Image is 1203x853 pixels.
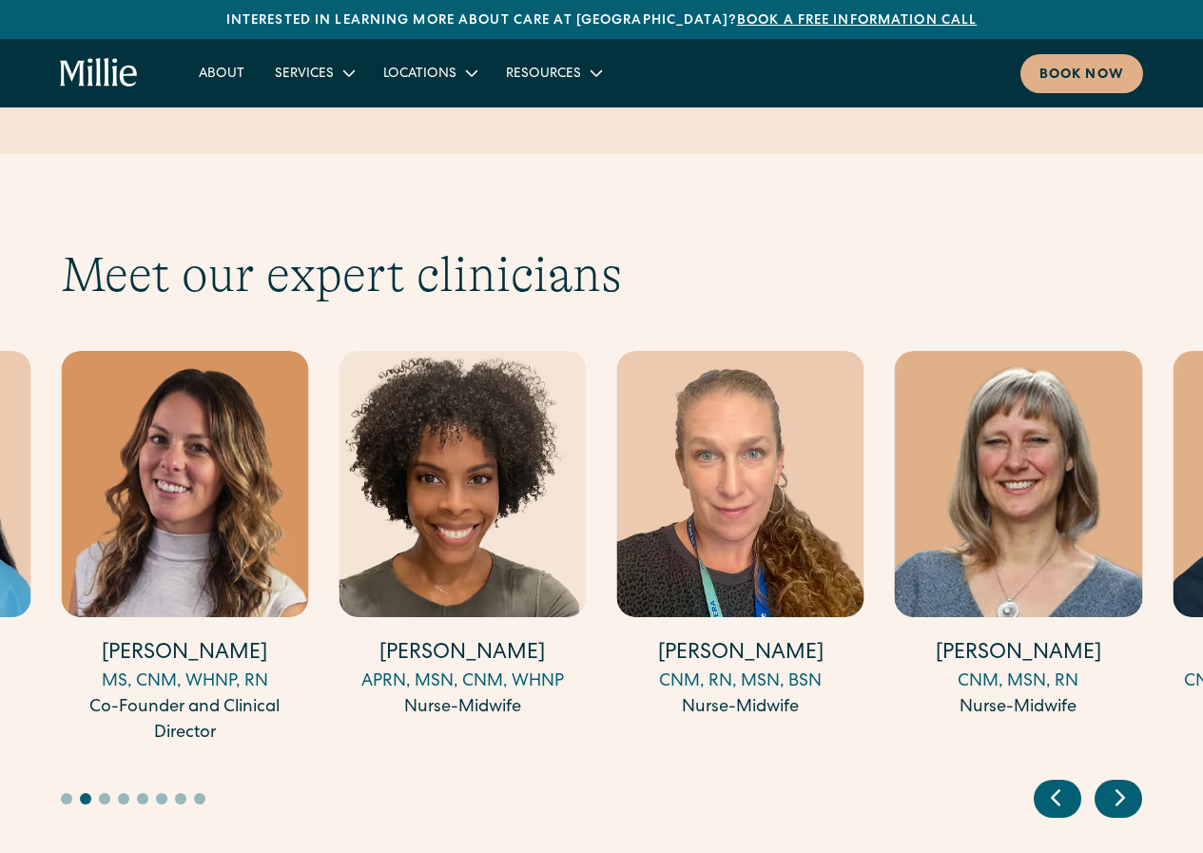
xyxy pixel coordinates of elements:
button: Go to slide 5 [137,793,148,805]
h2: Meet our expert clinicians [61,245,1142,304]
div: Nurse-Midwife [339,695,586,721]
div: Services [275,65,334,85]
div: Locations [368,57,491,88]
div: 4 / 17 [339,351,586,724]
div: Nurse-Midwife [895,695,1142,721]
a: [PERSON_NAME]CNM, MSN, RNNurse-Midwife [895,351,1142,721]
div: Co-Founder and Clinical Director [61,695,308,746]
h4: [PERSON_NAME] [617,640,864,669]
div: CNM, MSN, RN [895,669,1142,695]
div: CNM, RN, MSN, BSN [617,669,864,695]
div: Previous slide [1034,780,1081,818]
div: Locations [383,65,456,85]
a: [PERSON_NAME]MS, CNM, WHNP, RNCo-Founder and Clinical Director [61,351,308,746]
div: Next slide [1095,780,1142,818]
a: [PERSON_NAME]APRN, MSN, CNM, WHNPNurse-Midwife [339,351,586,721]
div: Resources [491,57,615,88]
div: APRN, MSN, CNM, WHNP [339,669,586,695]
div: 3 / 17 [61,351,308,749]
button: Go to slide 4 [118,793,129,805]
div: Nurse-Midwife [617,695,864,721]
div: Book now [1039,66,1124,86]
button: Go to slide 2 [80,793,91,805]
div: Services [260,57,368,88]
h4: [PERSON_NAME] [61,640,308,669]
h4: [PERSON_NAME] [339,640,586,669]
button: Go to slide 1 [61,793,72,805]
div: MS, CNM, WHNP, RN [61,669,308,695]
button: Go to slide 7 [175,793,186,805]
button: Go to slide 8 [194,793,205,805]
div: Resources [506,65,581,85]
div: 6 / 17 [895,351,1142,724]
h4: [PERSON_NAME] [895,640,1142,669]
a: home [60,58,138,88]
button: Go to slide 6 [156,793,167,805]
a: Book now [1020,54,1143,93]
a: Book a free information call [737,14,977,28]
button: Go to slide 3 [99,793,110,805]
a: About [184,57,260,88]
a: [PERSON_NAME]CNM, RN, MSN, BSNNurse-Midwife [617,351,864,721]
div: 5 / 17 [617,351,864,724]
